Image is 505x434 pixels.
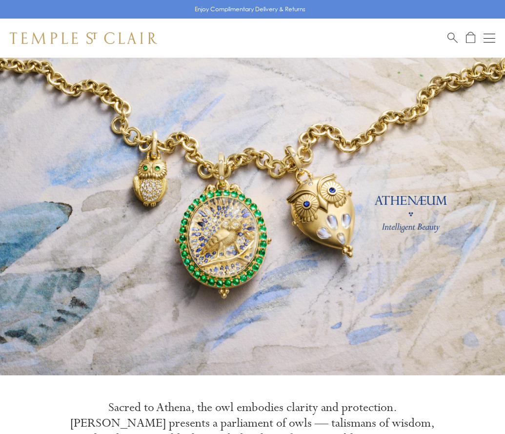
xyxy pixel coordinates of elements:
a: Search [447,32,458,44]
p: Enjoy Complimentary Delivery & Returns [195,4,305,14]
button: Open navigation [484,32,495,44]
img: Temple St. Clair [10,32,157,44]
a: Open Shopping Bag [466,32,475,44]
